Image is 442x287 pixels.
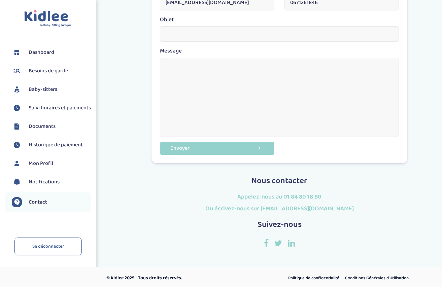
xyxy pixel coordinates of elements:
span: Notifications [29,178,60,186]
a: Contact [12,197,91,207]
a: Se déconnecter [14,238,82,255]
span: Suivi horaires et paiements [29,104,91,112]
p: © Kidlee 2025 - Tous droits réservés. [106,275,250,282]
a: Besoins de garde [12,66,91,76]
img: notification.svg [12,177,22,187]
a: Historique de paiement [12,140,91,150]
img: profil.svg [12,158,22,169]
a: Mon Profil [12,158,91,169]
span: Mon Profil [29,159,53,168]
span: Besoins de garde [29,67,68,75]
a: Baby-sitters [12,84,91,95]
label: Objet [160,15,174,24]
a: Politique de confidentialité [286,274,342,283]
a: Suivi horaires et paiements [12,103,91,113]
h2: Nous contacter [151,177,407,185]
span: Documents [29,122,56,131]
span: Historique de paiement [29,141,83,149]
h4: Appelez-nous au 01 84 80 18 80 [151,194,407,201]
img: dashboard.svg [12,47,22,58]
img: babysitters.svg [12,84,22,95]
a: Notifications [12,177,91,187]
span: Dashboard [29,48,54,57]
img: suivihoraire.svg [12,103,22,113]
h2: Suivez-nous [151,220,407,229]
h4: Ou écrivez-nous sur [EMAIL_ADDRESS][DOMAIN_NAME] [151,206,407,212]
img: suivihoraire.svg [12,140,22,150]
img: besoin.svg [12,66,22,76]
a: Conditions Générales d’Utilisation [343,274,411,283]
img: logo.svg [24,10,72,27]
a: Dashboard [12,47,91,58]
button: Envoyer [160,142,274,154]
a: Documents [12,121,91,132]
img: documents.svg [12,121,22,132]
label: Message [160,47,182,56]
img: contact.svg [12,197,22,207]
span: Baby-sitters [29,85,57,94]
span: Contact [29,198,47,206]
